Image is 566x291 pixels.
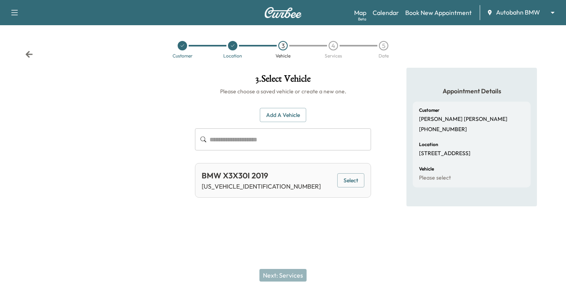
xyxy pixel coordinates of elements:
[202,182,321,191] p: [US_VEHICLE_IDENTIFICATION_NUMBER]
[264,7,302,18] img: Curbee Logo
[419,108,439,113] h6: Customer
[173,54,193,58] div: Customer
[413,87,531,95] h5: Appointment Details
[195,87,371,95] h6: Please choose a saved vehicle or create a new one.
[260,108,306,122] button: Add a Vehicle
[419,126,467,133] p: [PHONE_NUMBER]
[405,8,472,17] a: Book New Appointment
[354,8,366,17] a: MapBeta
[419,167,434,171] h6: Vehicle
[419,116,507,123] p: [PERSON_NAME] [PERSON_NAME]
[325,54,342,58] div: Services
[419,142,438,147] h6: Location
[379,54,389,58] div: Date
[329,41,338,50] div: 4
[419,174,451,182] p: Please select
[195,74,371,87] h1: 3 . Select Vehicle
[25,50,33,58] div: Back
[358,16,366,22] div: Beta
[496,8,540,17] span: Autobahn BMW
[379,41,388,50] div: 5
[202,170,321,182] div: BMW X3X30I 2019
[373,8,399,17] a: Calendar
[419,150,470,157] p: [STREET_ADDRESS]
[276,54,290,58] div: Vehicle
[337,173,364,188] button: Select
[223,54,242,58] div: Location
[278,41,288,50] div: 3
